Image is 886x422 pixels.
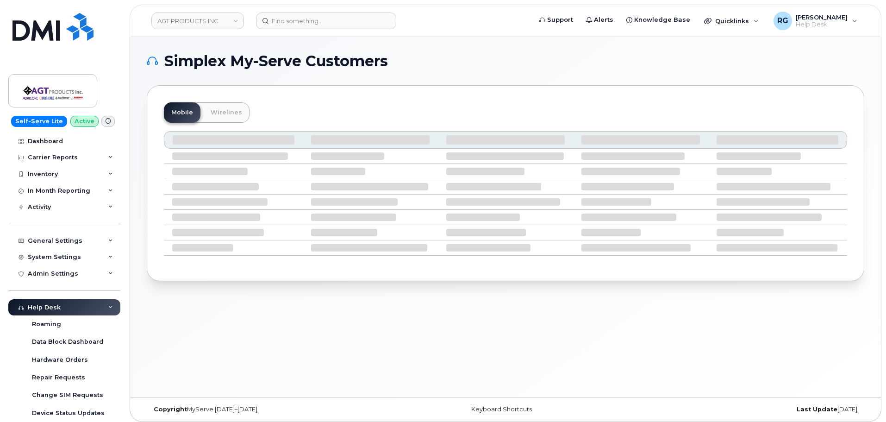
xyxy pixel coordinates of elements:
[797,406,837,413] strong: Last Update
[164,54,388,68] span: Simplex My-Serve Customers
[471,406,532,413] a: Keyboard Shortcuts
[147,406,386,413] div: MyServe [DATE]–[DATE]
[203,102,250,123] a: Wirelines
[625,406,864,413] div: [DATE]
[154,406,187,413] strong: Copyright
[164,102,200,123] a: Mobile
